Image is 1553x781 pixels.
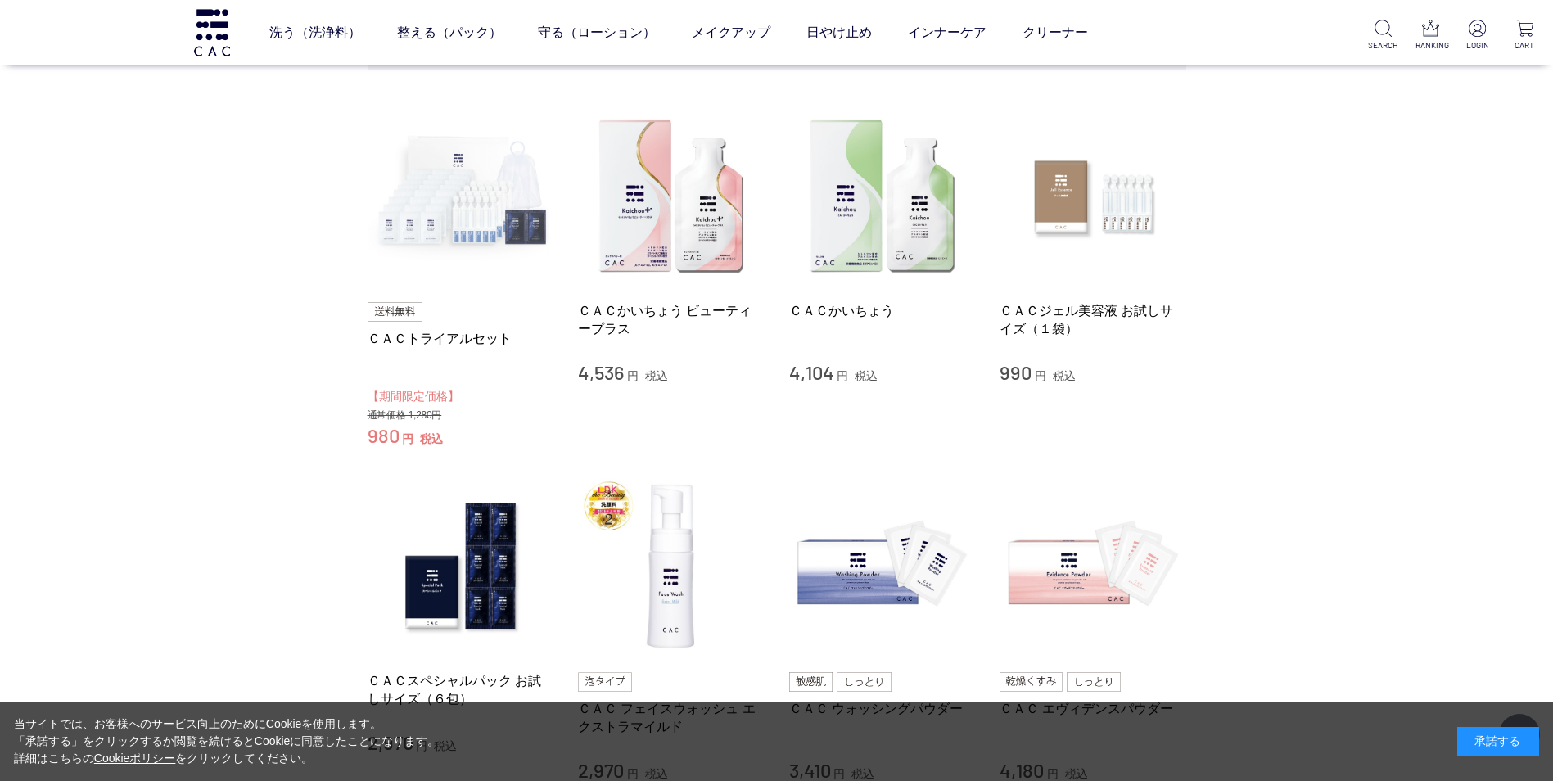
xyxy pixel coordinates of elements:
[789,103,976,290] img: ＣＡＣかいちょう
[578,360,624,384] span: 4,536
[578,473,765,660] img: ＣＡＣ フェイスウォッシュ エクストラマイルド
[1368,20,1398,52] a: SEARCH
[1510,20,1540,52] a: CART
[14,716,440,767] div: 当サイトでは、お客様へのサービス向上のためにCookieを使用します。 「承諾する」をクリックするか閲覧を続けるとCookieに同意したことになります。 詳細はこちらの をクリックしてください。
[538,10,656,56] a: 守る（ローション）
[789,360,834,384] span: 4,104
[368,473,554,660] img: ＣＡＣスペシャルパック お試しサイズ（６包）
[1000,302,1186,337] a: ＣＡＣジェル美容液 お試しサイズ（１袋）
[1053,369,1076,382] span: 税込
[1000,103,1186,290] img: ＣＡＣジェル美容液 お試しサイズ（１袋）
[908,10,986,56] a: インナーケア
[837,369,848,382] span: 円
[368,423,400,447] span: 980
[789,473,976,660] img: ＣＡＣ ウォッシングパウダー
[420,432,443,445] span: 税込
[1035,369,1046,382] span: 円
[1462,20,1492,52] a: LOGIN
[1000,700,1186,717] a: ＣＡＣ エヴィデンスパウダー
[1415,20,1446,52] a: RANKING
[806,10,872,56] a: 日やけ止め
[368,103,554,290] img: ＣＡＣトライアルセット
[1415,39,1446,52] p: RANKING
[578,700,765,735] a: ＣＡＣ フェイスウォッシュ エクストラマイルド
[855,369,878,382] span: 税込
[368,409,554,422] div: 通常価格 1,280円
[1462,39,1492,52] p: LOGIN
[1000,672,1063,692] img: 乾燥くすみ
[269,10,361,56] a: 洗う（洗浄料）
[1368,39,1398,52] p: SEARCH
[402,432,413,445] span: 円
[368,387,554,406] div: 【期間限定価格】
[94,752,176,765] a: Cookieポリシー
[578,103,765,290] img: ＣＡＣかいちょう ビューティープラス
[692,10,770,56] a: メイクアップ
[578,672,632,692] img: 泡タイプ
[1067,672,1121,692] img: しっとり
[1510,39,1540,52] p: CART
[627,369,639,382] span: 円
[789,700,976,717] a: ＣＡＣ ウォッシングパウダー
[789,302,976,319] a: ＣＡＣかいちょう
[1000,360,1032,384] span: 990
[1000,473,1186,660] img: ＣＡＣ エヴィデンスパウダー
[645,369,668,382] span: 税込
[578,302,765,337] a: ＣＡＣかいちょう ビューティープラス
[397,10,502,56] a: 整える（パック）
[368,302,423,322] img: 送料無料
[368,330,554,347] a: ＣＡＣトライアルセット
[1023,10,1088,56] a: クリーナー
[837,672,891,692] img: しっとり
[192,9,232,56] img: logo
[368,672,554,707] a: ＣＡＣスペシャルパック お試しサイズ（６包）
[1457,727,1539,756] div: 承諾する
[789,672,833,692] img: 敏感肌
